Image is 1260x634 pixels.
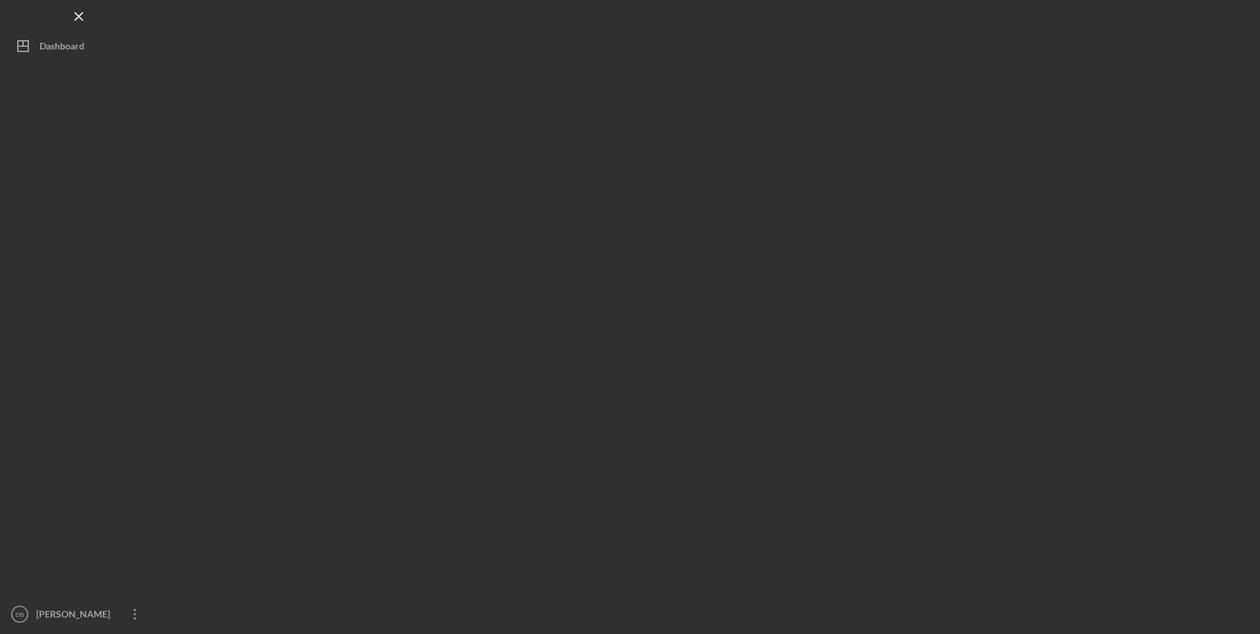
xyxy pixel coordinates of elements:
[33,601,119,631] div: [PERSON_NAME]
[7,33,152,59] button: Dashboard
[15,611,24,618] text: DB
[40,33,84,63] div: Dashboard
[7,601,152,627] button: DB[PERSON_NAME]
